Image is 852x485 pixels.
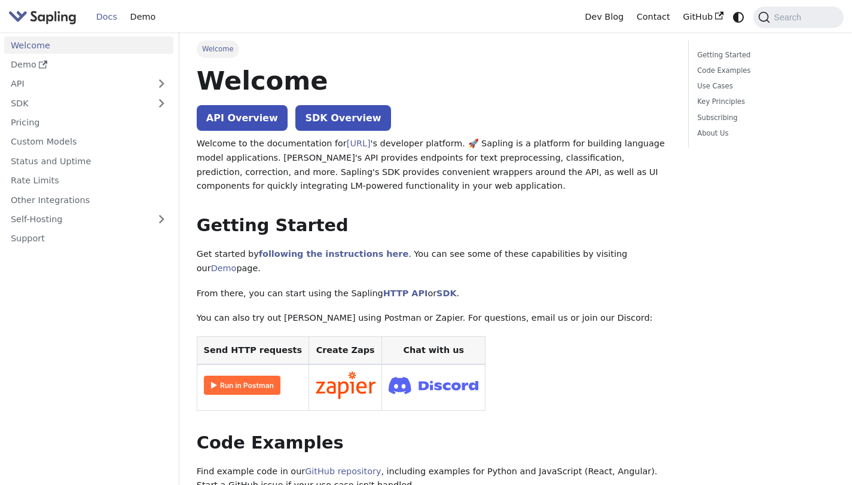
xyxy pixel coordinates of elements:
[197,247,671,276] p: Get started by . You can see some of these capabilities by visiting our page.
[697,65,830,76] a: Code Examples
[197,311,671,326] p: You can also try out [PERSON_NAME] using Postman or Zapier. For questions, email us or join our D...
[197,41,671,57] nav: Breadcrumbs
[4,36,173,54] a: Welcome
[204,376,280,395] img: Run in Postman
[4,172,173,189] a: Rate Limits
[4,152,173,170] a: Status and Uptime
[149,94,173,112] button: Expand sidebar category 'SDK'
[211,263,237,273] a: Demo
[197,41,239,57] span: Welcome
[8,8,77,26] img: Sapling.ai
[697,81,830,92] a: Use Cases
[197,137,671,194] p: Welcome to the documentation for 's developer platform. 🚀 Sapling is a platform for building lang...
[90,8,124,26] a: Docs
[4,56,173,73] a: Demo
[197,337,309,365] th: Send HTTP requests
[316,372,375,399] img: Connect in Zapier
[697,112,830,124] a: Subscribing
[197,65,671,97] h1: Welcome
[4,133,173,151] a: Custom Models
[124,8,162,26] a: Demo
[770,13,808,22] span: Search
[4,94,149,112] a: SDK
[383,288,428,298] a: HTTP API
[309,337,382,365] th: Create Zaps
[578,8,630,26] a: Dev Blog
[389,373,478,398] img: Join Discord
[197,432,671,454] h2: Code Examples
[697,96,830,108] a: Key Principles
[347,139,371,148] a: [URL]
[4,211,173,228] a: Self-Hosting
[697,50,830,61] a: Getting Started
[305,466,381,476] a: GitHub repository
[197,215,671,237] h2: Getting Started
[676,8,729,26] a: GitHub
[4,230,173,247] a: Support
[197,105,288,131] a: API Overview
[630,8,677,26] a: Contact
[295,105,390,131] a: SDK Overview
[4,191,173,208] a: Other Integrations
[753,7,843,28] button: Search (Command+K)
[436,288,456,298] a: SDK
[4,75,149,93] a: API
[197,287,671,301] p: From there, you can start using the Sapling or .
[697,128,830,139] a: About Us
[149,75,173,93] button: Expand sidebar category 'API'
[382,337,485,365] th: Chat with us
[8,8,81,26] a: Sapling.aiSapling.ai
[4,114,173,131] a: Pricing
[259,249,408,259] a: following the instructions here
[730,8,747,26] button: Switch between dark and light mode (currently system mode)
